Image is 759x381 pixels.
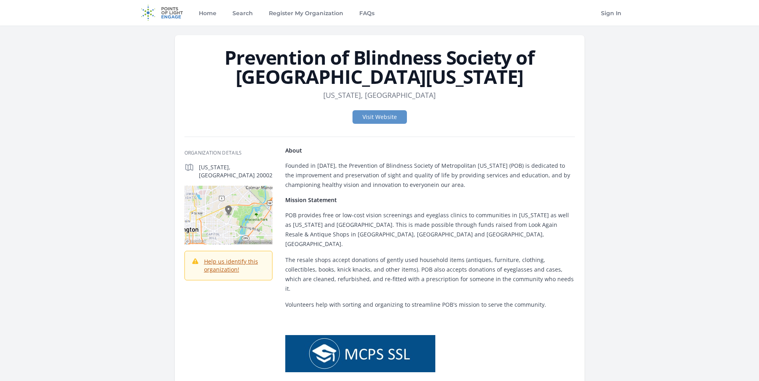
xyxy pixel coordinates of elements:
a: Visit Website [352,110,407,124]
h4: About [285,147,575,155]
h1: Prevention of Blindness Society of [GEOGRAPHIC_DATA][US_STATE] [184,48,575,86]
h3: Organization Details [184,150,272,156]
p: Volunteers help with sorting and organizing to streamline POB's mission to serve the community. [285,300,575,310]
p: Founded in [DATE], the Prevention of Blindness Society of Metropolitan [US_STATE] (POB) is dedica... [285,161,575,190]
p: POB provides free or low-cost vision screenings and eyeglass clinics to communities in [US_STATE]... [285,210,575,249]
h4: Mission Statement [285,196,575,204]
dd: [US_STATE], [GEOGRAPHIC_DATA] [323,89,436,101]
p: [US_STATE], [GEOGRAPHIC_DATA] 20002 [199,163,272,179]
img: Map [184,186,272,244]
a: Help us identify this organization! [204,258,258,273]
p: The resale shops accept donations of gently used household items (antiques, furniture, clothing, ... [285,255,575,294]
